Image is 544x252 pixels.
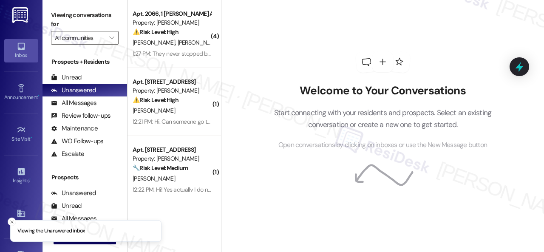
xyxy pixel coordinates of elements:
div: Escalate [51,150,84,159]
div: Apt. [STREET_ADDRESS] [133,145,211,154]
span: • [29,176,31,182]
div: All Messages [51,99,96,108]
label: Viewing conversations for [51,8,119,31]
button: Close toast [8,218,16,226]
span: [PERSON_NAME] [133,175,175,182]
img: ResiDesk Logo [12,7,30,23]
div: Unanswered [51,86,96,95]
div: Property: [PERSON_NAME] [133,154,211,163]
div: 12:21 PM: Hi. Can someone go to my unit [DATE] and fix the garbage disposal? It won't turn on. [133,118,359,125]
span: • [31,135,32,141]
div: Property: [PERSON_NAME] [133,86,211,95]
h2: Welcome to Your Conversations [261,84,504,98]
strong: ⚠️ Risk Level: High [133,96,178,104]
div: 1:27 PM: They never stopped by notes from them say we need to schedule a time since no one was he... [133,50,515,57]
strong: 🔧 Risk Level: Medium [133,164,188,172]
div: Unanswered [51,189,96,198]
div: Prospects [42,173,127,182]
span: [PERSON_NAME] [133,107,175,114]
div: WO Follow-ups [51,137,103,146]
div: Apt. 2066, 1 [PERSON_NAME] Apts LLC [133,9,211,18]
p: Viewing the Unanswered inbox [17,227,85,235]
div: Apt. [STREET_ADDRESS] [133,77,211,86]
a: Inbox [4,39,38,62]
span: [PERSON_NAME] [133,39,178,46]
i:  [109,34,114,41]
strong: ⚠️ Risk Level: High [133,28,178,36]
div: Unread [51,201,82,210]
div: Review follow-ups [51,111,110,120]
a: Site Visit • [4,123,38,146]
div: Prospects + Residents [42,57,127,66]
span: Open conversations by clicking on inboxes or use the New Message button [278,140,487,150]
span: [PERSON_NAME] [178,39,223,46]
a: Insights • [4,164,38,187]
a: Buildings [4,206,38,229]
span: • [38,93,39,99]
div: Maintenance [51,124,98,133]
div: Unread [51,73,82,82]
div: Property: [PERSON_NAME] [133,18,211,27]
p: Start connecting with your residents and prospects. Select an existing conversation or create a n... [261,107,504,131]
input: All communities [55,31,105,45]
